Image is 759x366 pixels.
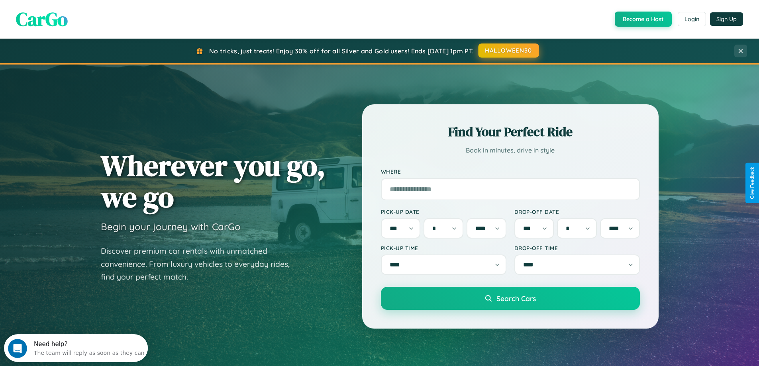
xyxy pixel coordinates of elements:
[16,6,68,32] span: CarGo
[3,3,148,25] div: Open Intercom Messenger
[4,334,148,362] iframe: Intercom live chat discovery launcher
[514,245,640,251] label: Drop-off Time
[678,12,706,26] button: Login
[101,150,326,213] h1: Wherever you go, we go
[381,168,640,175] label: Where
[710,12,743,26] button: Sign Up
[749,167,755,199] div: Give Feedback
[479,43,539,58] button: HALLOWEEN30
[615,12,672,27] button: Become a Host
[381,245,506,251] label: Pick-up Time
[8,339,27,358] iframe: Intercom live chat
[101,245,300,284] p: Discover premium car rentals with unmatched convenience. From luxury vehicles to everyday rides, ...
[381,208,506,215] label: Pick-up Date
[514,208,640,215] label: Drop-off Date
[209,47,474,55] span: No tricks, just treats! Enjoy 30% off for all Silver and Gold users! Ends [DATE] 1pm PT.
[496,294,536,303] span: Search Cars
[381,145,640,156] p: Book in minutes, drive in style
[30,13,141,22] div: The team will reply as soon as they can
[381,123,640,141] h2: Find Your Perfect Ride
[30,7,141,13] div: Need help?
[381,287,640,310] button: Search Cars
[101,221,241,233] h3: Begin your journey with CarGo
